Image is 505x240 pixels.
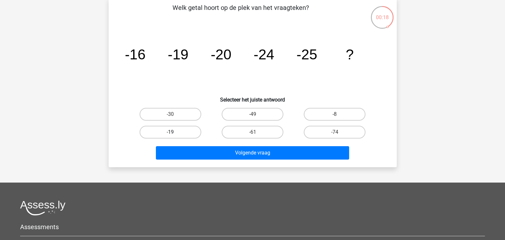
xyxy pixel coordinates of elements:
h5: Assessments [20,223,485,231]
tspan: -19 [168,46,188,62]
h6: Selecteer het juiste antwoord [119,92,386,103]
tspan: -16 [125,46,145,62]
tspan: ? [346,46,354,62]
label: -61 [222,126,283,139]
tspan: -24 [253,46,274,62]
label: -74 [304,126,365,139]
img: Assessly logo [20,200,65,215]
button: Volgende vraag [156,146,349,160]
label: -19 [140,126,201,139]
p: Welk getal hoort op de plek van het vraagteken? [119,3,363,22]
tspan: -25 [296,46,317,62]
tspan: -20 [210,46,231,62]
label: -30 [140,108,201,121]
div: 00:18 [370,5,394,21]
label: -49 [222,108,283,121]
label: -8 [304,108,365,121]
